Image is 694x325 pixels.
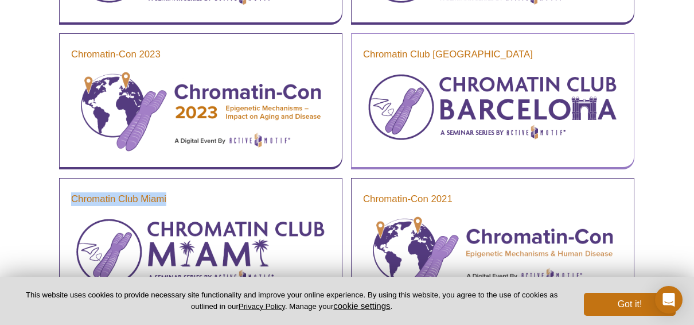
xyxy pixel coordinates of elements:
div: Open Intercom Messenger [655,286,683,314]
button: Got it! [584,293,676,316]
a: Privacy Policy [239,302,285,311]
p: This website uses cookies to provide necessary site functionality and improve your online experie... [18,290,565,312]
button: cookie settings [333,301,390,311]
a: Chromatin Club Miami [71,192,166,206]
a: Chromatin-Con 2021 [363,192,453,206]
img: Chromatin Club Miami Seminar Series [71,215,330,290]
img: Chromatin-Con 2023: Epigenetics of Aging [71,70,330,153]
a: Chromatin-Con 2023 [71,48,161,61]
img: Chromatin Club Barcelona Seminar Series [363,70,622,145]
a: Chromatin Club [GEOGRAPHIC_DATA] [363,48,533,61]
img: Chromatin-Con Seminar Series [363,215,622,297]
